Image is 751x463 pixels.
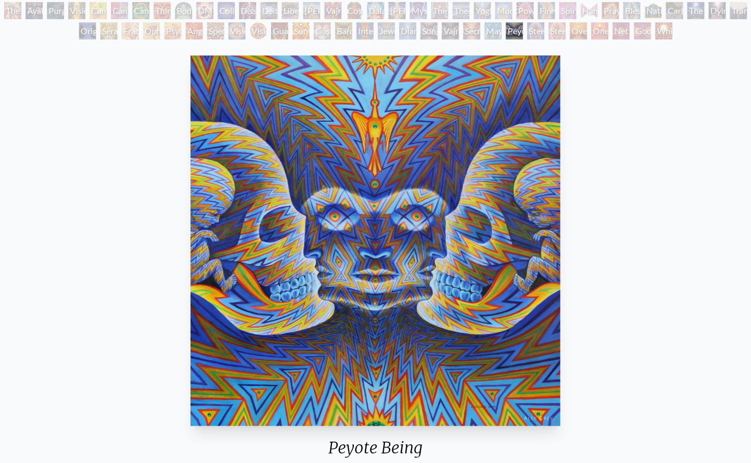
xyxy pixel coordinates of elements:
div: Dying [709,2,726,19]
div: Third Eye Tears of Joy [154,2,171,19]
div: Body/Mind as a Vibratory Field of Energy [175,2,192,19]
div: Ayahuasca Visitation [26,2,43,19]
div: White Light [655,22,673,40]
div: The Seer [431,2,448,19]
div: Angel Skin [186,22,203,40]
div: The Shulgins and their Alchemical Angels [4,2,21,19]
div: Dalai Lama [367,2,384,19]
div: Cannabacchus [132,2,149,19]
div: Cannabis Sutra [111,2,128,19]
div: Purging [47,2,64,19]
div: Seraphic Transport Docking on the Third Eye [100,22,117,40]
div: Steeplehead 2 [549,22,566,40]
div: Deities & Demons Drinking from the Milky Pool [260,2,278,19]
div: Mudra [495,2,512,19]
div: Transfiguration [730,2,747,19]
div: Godself [634,22,651,40]
div: Vision Tree [68,2,85,19]
div: The Soul Finds It's Way [687,2,705,19]
div: Vajra Being [442,22,459,40]
div: Song of Vajra Being [421,22,438,40]
div: [PERSON_NAME] [303,2,320,19]
div: Caring [666,2,683,19]
div: Interbeing [357,22,374,40]
div: Jewel Being [378,22,395,40]
div: Spectral Lotus [207,22,224,40]
div: Collective Vision [218,2,235,19]
div: Net of Being [613,22,630,40]
div: Fractal Eyes [122,22,139,40]
div: Mayan Being [485,22,502,40]
div: Cosmic [DEMOGRAPHIC_DATA] [346,2,363,19]
div: Power to the Peaceful [517,2,534,19]
div: Blessing Hand [623,2,641,19]
div: Secret Writing Being [463,22,480,40]
div: Nature of Mind [645,2,662,19]
img: Peyote-Being-2005-Alex-Grey-watermarked.jpg [191,56,560,426]
div: Vision Crystal [228,22,246,40]
div: [PERSON_NAME] [389,2,406,19]
div: Psychomicrograph of a Fractal Paisley Cherub Feather Tip [164,22,181,40]
div: Cannabis Mudra [90,2,107,19]
div: Oversoul [570,22,587,40]
div: Sunyata [293,22,310,40]
div: Steeplehead 1 [527,22,544,40]
div: Theologue [453,2,470,19]
div: Yogi & the Möbius Sphere [474,2,491,19]
div: Spirit Animates the Flesh [559,2,576,19]
div: Bardo Being [335,22,352,40]
div: Vision [PERSON_NAME] [250,22,267,40]
div: Dissectional Art for Tool's Lateralus CD [239,2,256,19]
div: Diamond Being [399,22,416,40]
div: Hands that See [581,2,598,19]
div: One [591,22,608,40]
div: Vajra Guru [325,2,342,19]
div: Firewalking [538,2,555,19]
div: Peyote Being [506,22,523,40]
div: DMT - The Spirit Molecule [196,2,214,19]
div: Praying Hands [602,2,619,19]
div: Guardian of Infinite Vision [271,22,288,40]
div: Mystic Eye [410,2,427,19]
div: Cosmic Elf [314,22,331,40]
div: Original Face [79,22,96,40]
div: Ophanic Eyelash [143,22,160,40]
div: Liberation Through Seeing [282,2,299,19]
